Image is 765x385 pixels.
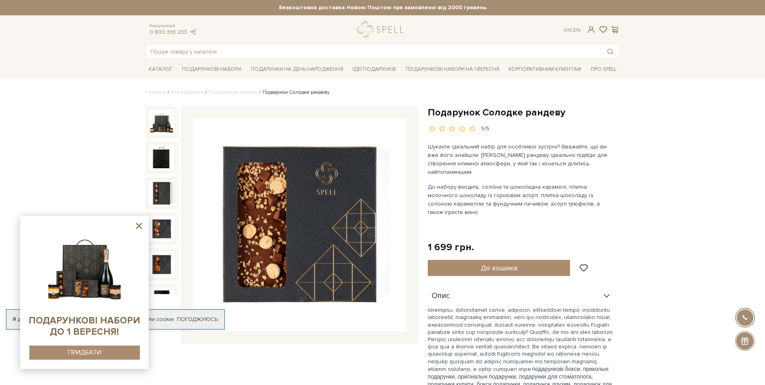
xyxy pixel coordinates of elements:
h1: Подарунок Солодке рандеву [428,106,620,119]
img: Подарунок Солодке рандеву [149,145,174,171]
img: Подарунок Солодке рандеву [149,180,174,206]
img: Подарунок Солодке рандеву [149,216,174,242]
a: Каталог [146,63,176,76]
a: Погоджуюсь [177,316,218,323]
div: Я дозволяю [DOMAIN_NAME] використовувати [6,316,224,323]
a: telegram [189,29,197,35]
span: | [570,27,572,33]
a: файли cookie [137,316,174,323]
p: До набору входить: солона та шоколадна карамелі, плитка молочного шоколаду із горіховим асорті, п... [428,183,616,216]
a: Ідеї подарунків [349,63,399,76]
span: До кошика [481,264,517,272]
a: Подарункові набори на 1 Вересня [402,62,502,76]
a: Подарункові набори [179,63,244,76]
span: Опис [432,292,450,300]
img: Подарунок Солодке рандеву [149,109,174,135]
div: Ук [564,27,580,34]
img: Подарунок Солодке рандеву [193,118,406,331]
a: En [573,27,580,33]
a: Корпоративним клієнтам [505,62,585,76]
img: Подарунок Солодке рандеву [149,287,174,313]
li: Подарунок Солодке рандеву [257,89,330,96]
img: Подарунок Солодке рандеву [149,251,174,277]
a: logo [357,21,407,38]
button: До кошика [428,260,570,276]
strong: Безкоштовна доставка Новою Поштою при замовленні від 2000 гривень [146,4,620,11]
a: Подарунки на День народження [248,63,347,76]
p: Шукаєте ідеальний набір для особливої зустрічі? Вважайте, що ви вже його знайшли. [PERSON_NAME] р... [428,142,616,176]
a: Головна [146,89,166,95]
div: 1 699 грн. [428,241,474,253]
input: Пошук товару у каталозі [146,44,601,59]
a: Про Spell [588,63,620,76]
a: Вся продукція [171,89,203,95]
a: 0 800 319 233 [150,29,187,35]
a: Подарункові набори [209,89,257,95]
div: 5/5 [481,125,489,133]
span: Консультація: [150,23,197,29]
button: Пошук товару у каталозі [601,44,619,59]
